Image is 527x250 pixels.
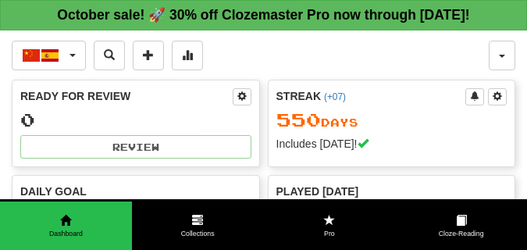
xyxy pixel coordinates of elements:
button: More stats [172,41,203,70]
span: Collections [132,229,264,239]
button: Add sentence to collection [133,41,164,70]
a: (+07) [324,91,346,102]
div: Ready for Review [20,88,233,104]
span: Cloze-Reading [395,229,527,239]
div: Day s [276,110,507,130]
div: Daily Goal [20,184,251,199]
span: Played [DATE] [276,184,359,199]
div: 0 [20,110,251,130]
div: Streak [276,88,466,104]
strong: October sale! 🚀 30% off Clozemaster Pro now through [DATE]! [57,7,469,23]
span: Pro [264,229,396,239]
button: Review [20,135,251,159]
div: Includes [DATE]! [276,136,507,152]
span: 550 [276,109,321,130]
button: Search sentences [94,41,125,70]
